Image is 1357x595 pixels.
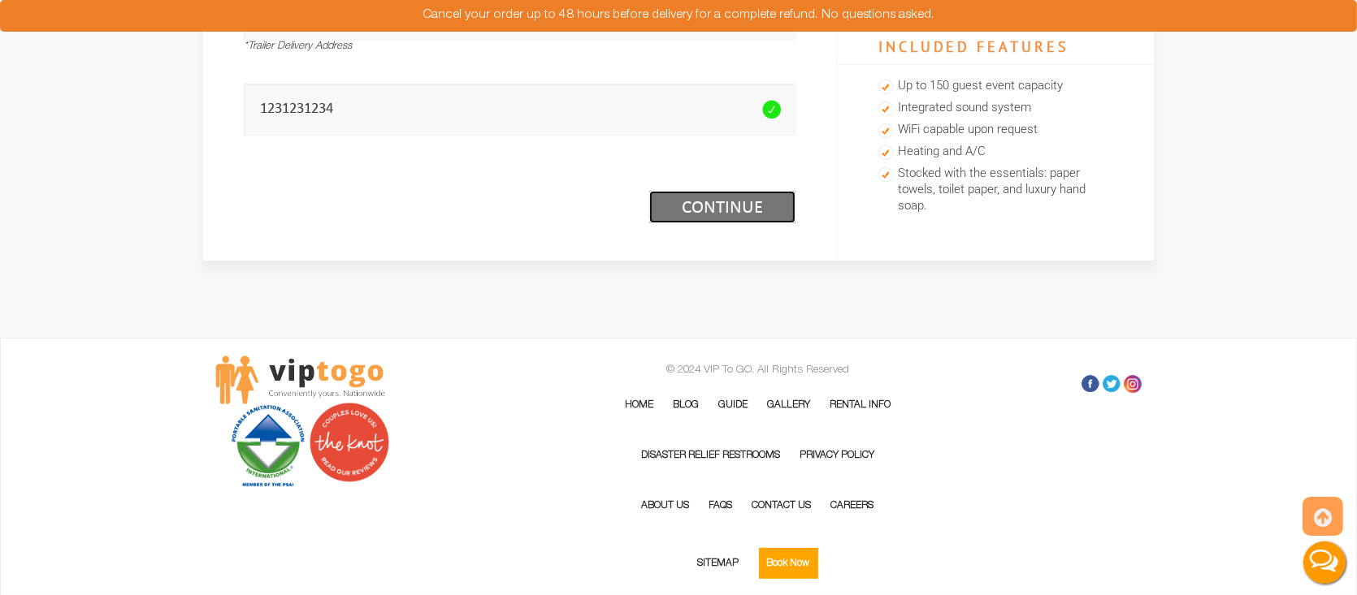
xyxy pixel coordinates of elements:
a: Gallery [759,382,818,429]
button: Book Now [759,548,818,579]
input: *Contact Number [244,84,796,135]
a: Careers [823,482,882,529]
li: Up to 150 guest event capacity [878,75,1113,97]
img: viptogo LogoVIPTOGO [215,356,385,404]
h4: Included Features [838,31,1154,65]
a: FAQs [701,482,741,529]
a: Home [617,382,661,429]
img: PSAI Member Logo [228,402,309,488]
a: Guide [710,382,756,429]
img: Couples love us! See our reviews on The Knot. [309,402,390,483]
a: Twitter [1103,375,1121,393]
div: *Trailer Delivery Address [244,40,796,55]
a: Contact Us [744,482,820,529]
a: Disaster Relief Restrooms [633,432,788,479]
a: About Us [634,482,698,529]
a: Sitemap [690,540,748,587]
li: WiFi capable upon request [878,119,1113,141]
a: Continue [649,191,796,223]
a: Blog [665,382,707,429]
li: Integrated sound system [878,97,1113,119]
p: © 2024 VIP To GO. All Rights Reserved [520,360,995,382]
li: Stocked with the essentials: paper towels, toilet paper, and luxury hand soap. [878,163,1113,218]
a: Book Now [751,532,826,595]
a: Rental Info [822,382,899,429]
li: Heating and A/C [878,141,1113,163]
a: Insta [1124,375,1142,393]
button: Live Chat [1292,530,1357,595]
a: Facebook [1082,375,1099,393]
a: Privacy Policy [791,432,882,479]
